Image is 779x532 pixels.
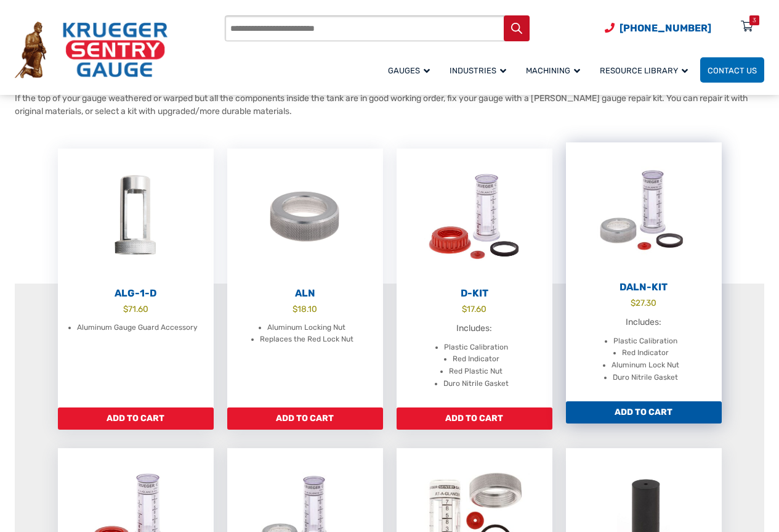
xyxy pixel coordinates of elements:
bdi: 18.10 [293,304,317,314]
li: Replaces the Red Lock Nut [260,334,353,346]
a: Add to cart: “ALG-1-D” [58,407,214,430]
a: Add to cart: “D-Kit” [397,407,552,430]
span: Machining [526,66,580,75]
a: ALG-1-D $71.60 Aluminum Gauge Guard Accessory [58,149,214,407]
p: Includes: [409,322,540,335]
li: Aluminum Lock Nut [611,359,679,372]
li: Plastic Calibration [444,342,508,354]
li: Duro Nitrile Gasket [613,372,678,384]
span: $ [123,304,128,314]
span: $ [462,304,467,314]
span: Resource Library [600,66,688,75]
span: $ [631,298,636,308]
span: Contact Us [708,66,757,75]
img: ALG-OF [58,149,214,284]
span: Gauges [388,66,430,75]
p: Includes: [578,316,709,329]
a: Machining [519,55,592,84]
a: DALN-Kit $27.30 Includes: Plastic Calibration Red Indicator Aluminum Lock Nut Duro Nitrile Gasket [566,142,722,401]
bdi: 71.60 [123,304,148,314]
span: Industries [450,66,506,75]
bdi: 27.30 [631,298,656,308]
p: If the top of your gauge weathered or warped but all the components inside the tank are in good w... [15,92,764,118]
img: ALN [227,149,383,284]
li: Aluminum Gauge Guard Accessory [77,322,198,334]
li: Red Indicator [453,353,499,366]
span: [PHONE_NUMBER] [620,22,711,34]
a: ALN $18.10 Aluminum Locking Nut Replaces the Red Lock Nut [227,149,383,407]
a: Add to cart: “ALN” [227,407,383,430]
h2: D-Kit [397,287,552,300]
a: Contact Us [700,57,764,83]
img: D-Kit [397,149,552,284]
a: Industries [442,55,519,84]
span: $ [293,304,297,314]
img: Krueger Sentry Gauge [15,22,168,78]
a: Resource Library [592,55,700,84]
h2: ALG-1-D [58,287,214,300]
a: Phone Number (920) 434-8860 [605,20,711,36]
li: Red Plastic Nut [449,366,503,378]
li: Red Indicator [622,347,669,359]
a: Add to cart: “DALN-Kit” [566,401,722,424]
li: Aluminum Locking Nut [267,322,345,334]
div: 3 [753,15,756,25]
a: D-Kit $17.60 Includes: Plastic Calibration Red Indicator Red Plastic Nut Duro Nitrile Gasket [397,149,552,407]
a: Gauges [381,55,442,84]
li: Duro Nitrile Gasket [443,378,509,390]
img: DALN-Kit [566,142,722,278]
h2: DALN-Kit [566,281,722,293]
bdi: 17.60 [462,304,486,314]
li: Plastic Calibration [613,335,677,348]
h2: ALN [227,287,383,300]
